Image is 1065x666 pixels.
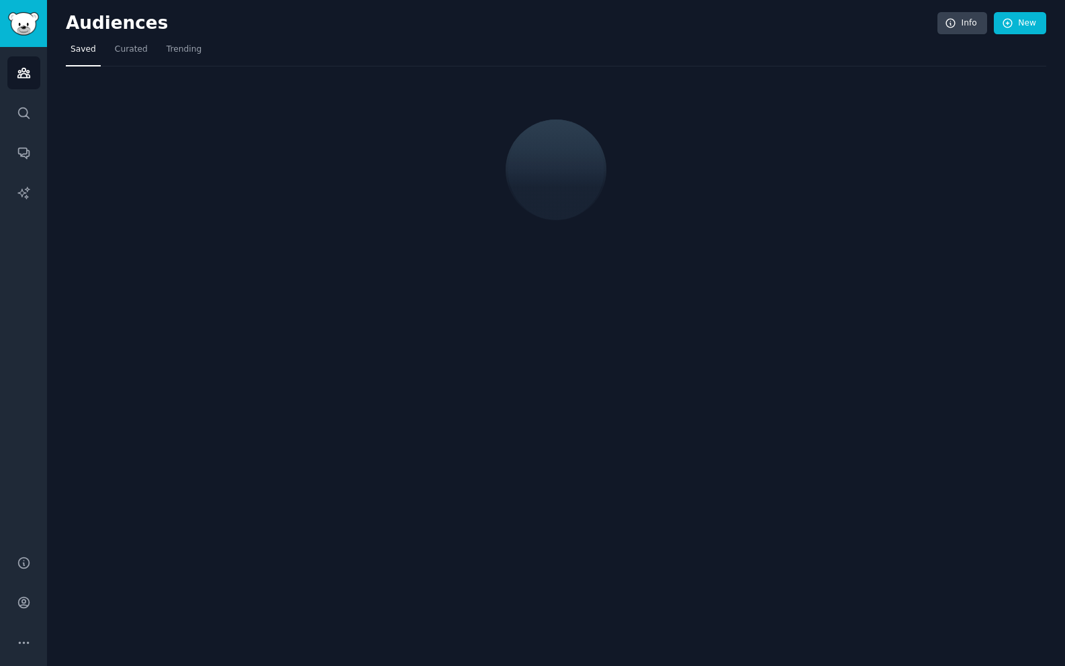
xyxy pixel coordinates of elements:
[71,44,96,56] span: Saved
[66,39,101,66] a: Saved
[115,44,148,56] span: Curated
[162,39,206,66] a: Trending
[994,12,1046,35] a: New
[8,12,39,36] img: GummySearch logo
[937,12,987,35] a: Info
[167,44,201,56] span: Trending
[66,13,937,34] h2: Audiences
[110,39,152,66] a: Curated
